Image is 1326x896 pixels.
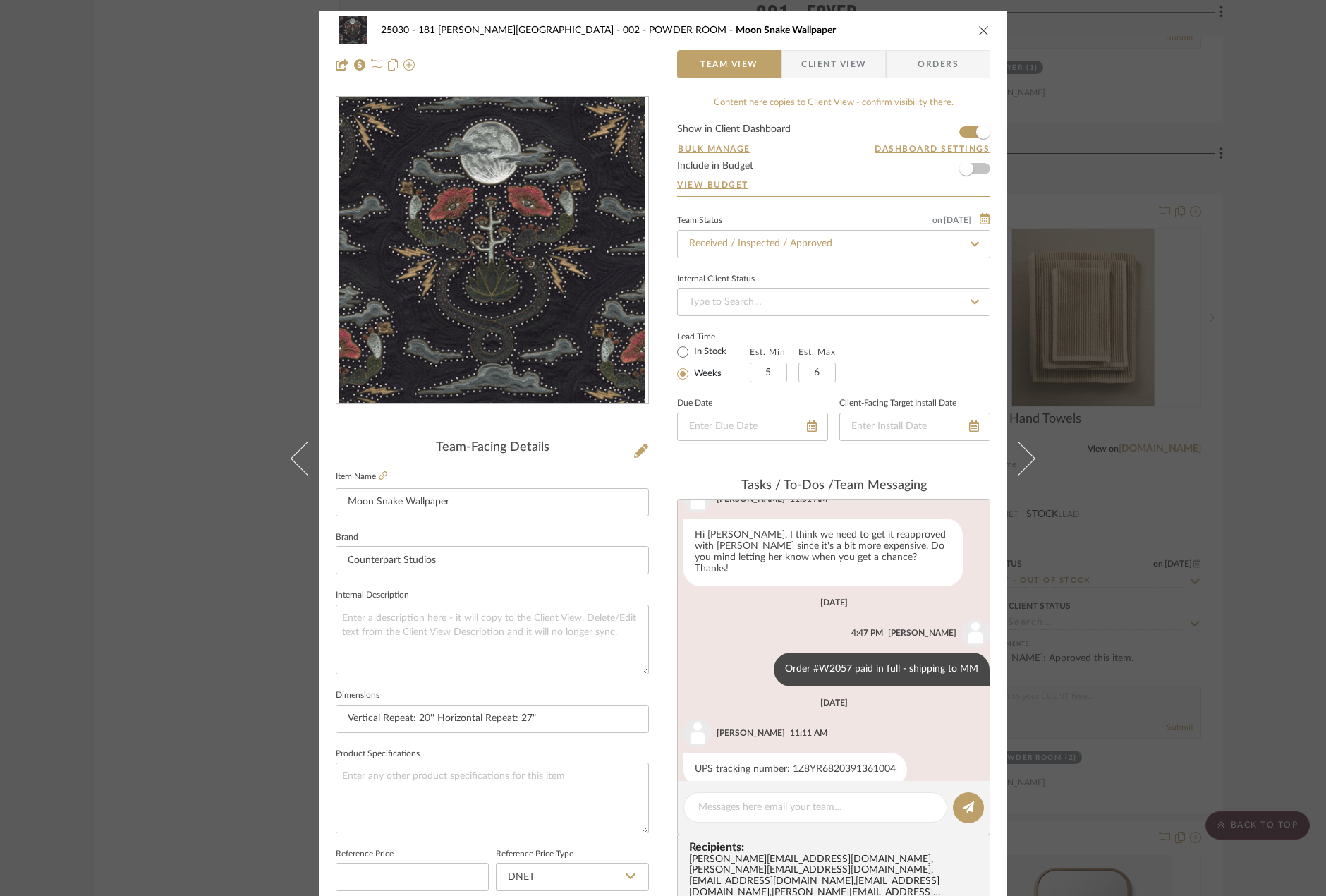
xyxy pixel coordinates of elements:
[381,25,623,35] span: 25030 - 181 [PERSON_NAME][GEOGRAPHIC_DATA]
[961,619,990,647] img: user_avatar.png
[736,25,836,35] span: Moon Snake Wallpaper
[874,143,990,155] button: Dashboard Settings
[689,841,984,854] span: Recipients:
[978,24,990,37] button: close
[677,276,755,283] div: Internal Client Status
[691,368,722,380] label: Weeks
[839,400,956,407] label: Client-Facing Target Install Date
[677,343,750,382] mat-radio-group: Select item type
[623,25,736,35] span: 002 - POWDER ROOM
[496,851,573,858] label: Reference Price Type
[691,346,726,358] label: In Stock
[798,347,836,357] label: Est. Max
[336,851,394,858] label: Reference Price
[717,727,785,739] div: [PERSON_NAME]
[932,216,942,224] span: on
[677,330,750,343] label: Lead Time
[677,400,712,407] label: Due Date
[750,347,786,357] label: Est. Min
[717,492,785,505] div: [PERSON_NAME]
[336,592,409,599] label: Internal Description
[942,215,973,225] span: [DATE]
[677,288,990,316] input: Type to Search…
[683,719,712,747] img: user_avatar.png
[801,50,866,78] span: Client View
[336,440,649,456] div: Team-Facing Details
[888,626,956,639] div: [PERSON_NAME]
[677,217,722,224] div: Team Status
[677,143,751,155] button: Bulk Manage
[336,534,358,541] label: Brand
[677,230,990,258] input: Type to Search…
[902,50,974,78] span: Orders
[790,727,827,739] div: 11:11 AM
[677,96,990,110] div: Content here copies to Client View - confirm visibility there.
[336,471,387,483] label: Item Name
[790,492,827,505] div: 11:51 AM
[683,753,907,787] div: UPS tracking number: 1Z8YR6820391361004
[677,478,990,494] div: team Messaging
[336,692,379,699] label: Dimensions
[336,751,420,758] label: Product Specifications
[683,519,963,586] div: Hi [PERSON_NAME], I think we need to get it reapproved with [PERSON_NAME] since it's a bit more e...
[839,413,990,441] input: Enter Install Date
[700,50,758,78] span: Team View
[683,485,712,513] img: user_avatar.png
[339,97,645,404] img: d50c101b-7491-44a9-ba24-4da4bc961bb8_436x436.jpg
[336,488,649,516] input: Enter Item Name
[336,705,649,733] input: Enter the dimensions of this item
[851,626,883,639] div: 4:47 PM
[820,698,848,708] div: [DATE]
[336,16,370,44] img: d50c101b-7491-44a9-ba24-4da4bc961bb8_48x40.jpg
[677,179,990,190] a: View Budget
[820,598,848,607] div: [DATE]
[336,97,648,404] div: 0
[774,653,990,686] div: Order #W2057 paid in full - shipping to MM
[677,413,828,441] input: Enter Due Date
[336,546,649,574] input: Enter Brand
[741,479,834,492] span: Tasks / To-Dos /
